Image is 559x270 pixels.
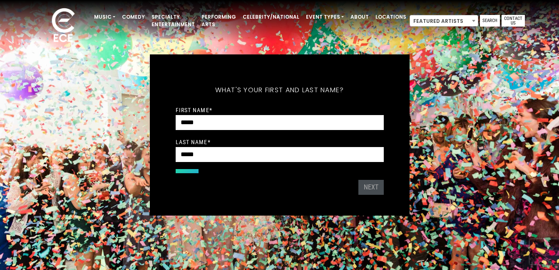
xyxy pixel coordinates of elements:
[42,6,84,46] img: ece_new_logo_whitev2-1.png
[91,10,119,24] a: Music
[198,10,239,32] a: Performing Arts
[176,138,211,146] label: Last Name
[410,15,478,27] span: Featured Artists
[372,10,410,24] a: Locations
[239,10,303,24] a: Celebrity/National
[480,15,500,27] a: Search
[410,15,478,27] span: Featured Artists
[119,10,148,24] a: Comedy
[347,10,372,24] a: About
[502,15,525,27] a: Contact Us
[176,75,384,105] h5: What's your first and last name?
[303,10,347,24] a: Event Types
[176,106,212,114] label: First Name
[148,10,198,32] a: Specialty Entertainment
